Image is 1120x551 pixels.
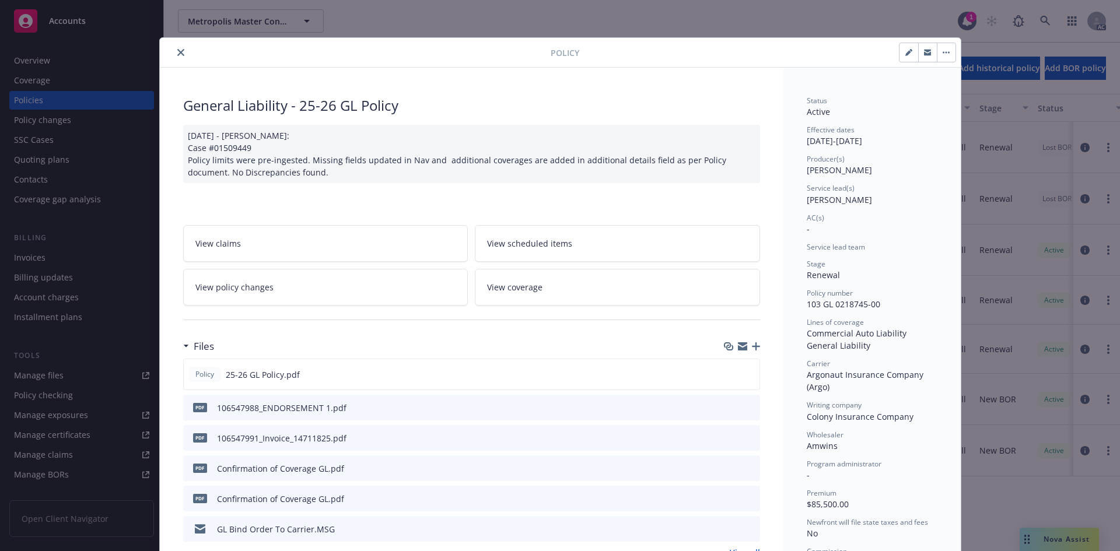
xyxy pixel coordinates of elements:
span: Carrier [807,359,830,368]
span: pdf [193,433,207,442]
h3: Files [194,339,214,354]
span: [PERSON_NAME] [807,194,872,205]
span: Colony Insurance Company [807,411,914,422]
span: Policy [551,47,579,59]
button: preview file [745,523,755,535]
span: Newfront will file state taxes and fees [807,517,928,527]
span: Policy [193,369,216,380]
a: View policy changes [183,269,468,306]
span: 103 GL 0218745-00 [807,299,880,310]
div: 106547991_Invoice_14711825.pdf [217,432,346,444]
span: No [807,528,818,539]
span: Amwins [807,440,838,451]
button: preview file [745,432,755,444]
span: View scheduled items [487,237,572,250]
button: download file [726,523,736,535]
span: Status [807,96,827,106]
span: Lines of coverage [807,317,864,327]
a: View coverage [475,269,760,306]
span: View coverage [487,281,542,293]
span: Service lead(s) [807,183,855,193]
span: AC(s) [807,213,824,223]
span: - [807,469,810,480]
span: View claims [195,237,241,250]
span: Premium [807,488,836,498]
span: Stage [807,259,825,269]
span: Program administrator [807,459,881,469]
span: Writing company [807,400,862,410]
button: download file [726,462,736,475]
span: $85,500.00 [807,499,849,510]
span: Effective dates [807,125,855,135]
span: pdf [193,494,207,503]
span: pdf [193,403,207,412]
div: [DATE] - [DATE] [807,125,937,147]
div: General Liability [807,339,937,352]
div: GL Bind Order To Carrier.MSG [217,523,335,535]
div: [DATE] - [PERSON_NAME]: Case #01509449 Policy limits were pre-ingested. Missing fields updated in... [183,125,760,183]
span: Policy number [807,288,853,298]
button: download file [726,402,736,414]
span: pdf [193,464,207,472]
span: Service lead team [807,242,865,252]
button: download file [726,432,736,444]
button: close [174,45,188,59]
button: preview file [745,402,755,414]
div: 106547988_ENDORSEMENT 1.pdf [217,402,346,414]
div: Commercial Auto Liability [807,327,937,339]
div: General Liability - 25-26 GL Policy [183,96,760,115]
div: Files [183,339,214,354]
span: Wholesaler [807,430,843,440]
span: View policy changes [195,281,274,293]
div: Confirmation of Coverage GL.pdf [217,462,344,475]
span: Argonaut Insurance Company (Argo) [807,369,926,392]
button: download file [726,493,736,505]
span: [PERSON_NAME] [807,164,872,176]
span: - [807,223,810,234]
span: Active [807,106,830,117]
button: preview file [745,493,755,505]
button: preview file [745,462,755,475]
a: View scheduled items [475,225,760,262]
div: Confirmation of Coverage GL.pdf [217,493,344,505]
span: 25-26 GL Policy.pdf [226,368,300,381]
span: Producer(s) [807,154,845,164]
button: download file [726,368,735,381]
a: View claims [183,225,468,262]
button: preview file [744,368,755,381]
span: Renewal [807,269,840,280]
